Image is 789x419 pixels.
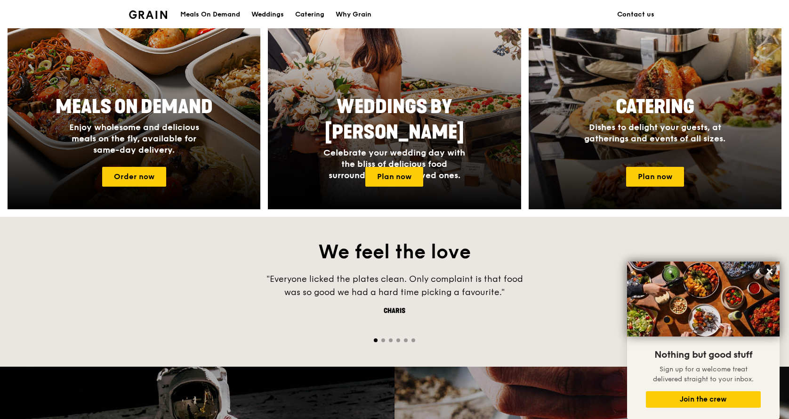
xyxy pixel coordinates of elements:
span: Go to slide 1 [374,338,378,342]
div: Charis [253,306,536,316]
div: Weddings [251,0,284,29]
span: Weddings by [PERSON_NAME] [325,96,464,144]
a: Weddings [246,0,290,29]
a: Plan now [626,167,684,187]
img: DSC07876-Edit02-Large.jpeg [627,262,780,337]
span: Go to slide 2 [381,338,385,342]
img: Grain [129,10,167,19]
button: Join the crew [646,391,761,408]
span: Catering [616,96,694,118]
span: Go to slide 5 [404,338,408,342]
span: Dishes to delight your guests, at gatherings and events of all sizes. [584,122,725,144]
a: Catering [290,0,330,29]
span: Enjoy wholesome and delicious meals on the fly, available for same-day delivery. [69,122,199,155]
div: "Everyone licked the plates clean. Only complaint is that food was so good we had a hard time pic... [253,272,536,299]
a: Contact us [612,0,660,29]
span: Celebrate your wedding day with the bliss of delicious food surrounded by your loved ones. [323,148,465,181]
div: Meals On Demand [180,0,240,29]
button: Close [762,264,777,279]
span: Meals On Demand [56,96,213,118]
span: Go to slide 4 [396,338,400,342]
span: Sign up for a welcome treat delivered straight to your inbox. [653,365,754,383]
span: Go to slide 3 [389,338,393,342]
div: Catering [295,0,324,29]
div: Why Grain [336,0,371,29]
a: Order now [102,167,166,187]
a: Why Grain [330,0,377,29]
span: Go to slide 6 [411,338,415,342]
span: Nothing but good stuff [654,349,752,361]
a: Plan now [365,167,423,187]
